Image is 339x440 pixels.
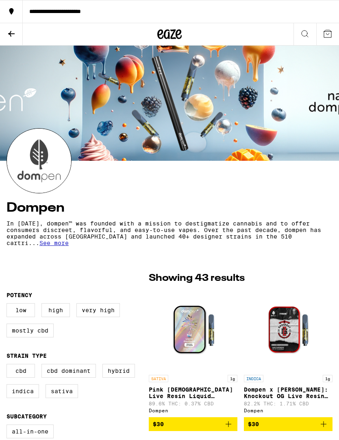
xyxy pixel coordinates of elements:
[248,421,259,427] span: $30
[41,364,96,378] label: CBD Dominant
[7,364,35,378] label: CBD
[228,375,237,382] p: 1g
[102,364,135,378] label: Hybrid
[7,384,39,398] label: Indica
[39,240,69,246] span: See more
[149,417,237,431] button: Add to bag
[323,375,332,382] p: 1g
[7,352,47,359] legend: Strain Type
[46,384,78,398] label: Sativa
[7,303,35,317] label: Low
[7,201,332,215] h4: Dompen
[7,425,54,438] label: All-In-One
[7,324,54,337] label: Mostly CBD
[244,417,332,431] button: Add to bag
[149,289,237,417] a: Open page for Pink Jesus Live Resin Liquid Diamonds - 1g from Dompen
[7,413,47,420] legend: Subcategory
[41,303,70,317] label: High
[248,289,329,371] img: Dompen - Dompen x Tyson: Knockout OG Live Resin Liquid Diamonds - 1g
[149,386,237,399] p: Pink [DEMOGRAPHIC_DATA] Live Resin Liquid Diamonds - 1g
[153,421,164,427] span: $30
[244,401,332,406] p: 82.2% THC: 1.71% CBD
[152,289,234,371] img: Dompen - Pink Jesus Live Resin Liquid Diamonds - 1g
[7,129,71,193] img: Dompen logo
[244,408,332,413] div: Dompen
[149,408,237,413] div: Dompen
[7,292,32,298] legend: Potency
[244,289,332,417] a: Open page for Dompen x Tyson: Knockout OG Live Resin Liquid Diamonds - 1g from Dompen
[149,375,168,382] p: SATIVA
[149,271,332,285] p: Showing 43 results
[149,401,237,406] p: 89.6% THC: 0.37% CBD
[76,303,120,317] label: Very High
[7,220,332,246] p: In [DATE], dompen™ was founded with a mission to destigmatize cannabis and to offer consumers dis...
[244,386,332,399] p: Dompen x [PERSON_NAME]: Knockout OG Live Resin Liquid Diamonds - 1g
[244,375,263,382] p: INDICA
